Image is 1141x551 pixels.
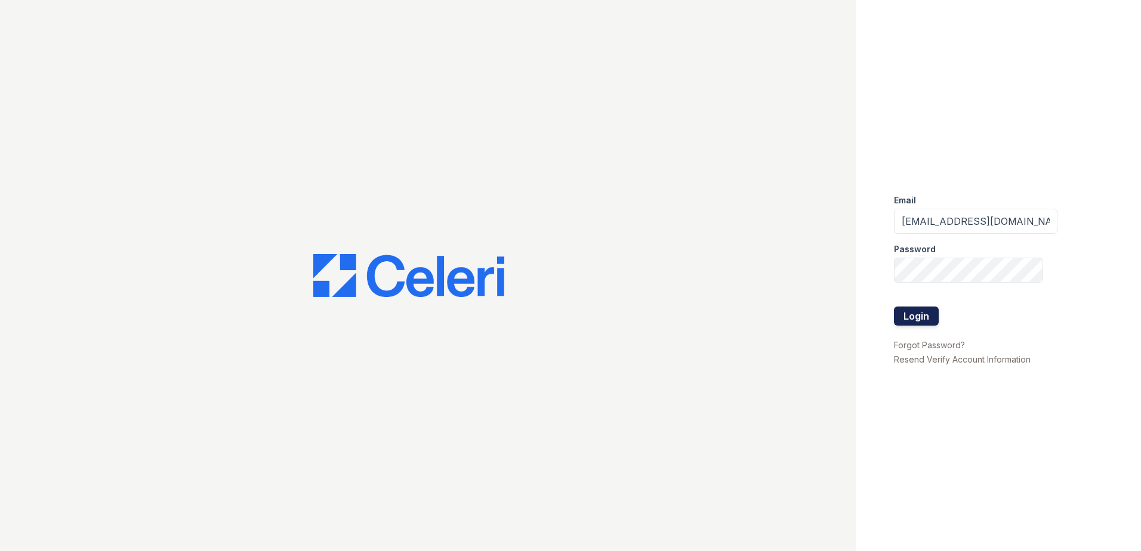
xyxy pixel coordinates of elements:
[894,243,936,255] label: Password
[894,340,965,350] a: Forgot Password?
[894,194,916,206] label: Email
[313,254,504,297] img: CE_Logo_Blue-a8612792a0a2168367f1c8372b55b34899dd931a85d93a1a3d3e32e68fde9ad4.png
[894,354,1031,364] a: Resend Verify Account Information
[894,307,939,326] button: Login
